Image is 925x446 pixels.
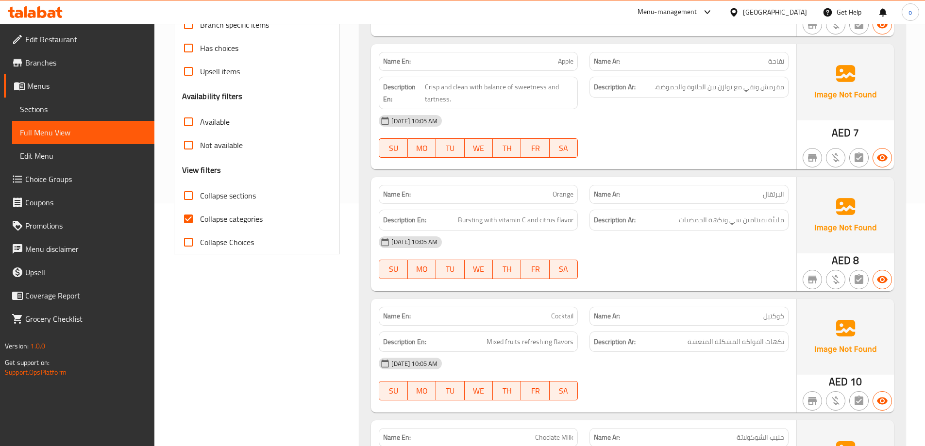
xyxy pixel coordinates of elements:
[383,336,426,348] strong: Description En:
[743,7,807,17] div: [GEOGRAPHIC_DATA]
[525,384,545,398] span: FR
[594,214,636,226] strong: Description Ar:
[436,260,464,279] button: TU
[20,150,147,162] span: Edit Menu
[12,144,154,167] a: Edit Menu
[25,57,147,68] span: Branches
[832,251,851,270] span: AED
[200,116,230,128] span: Available
[387,359,441,368] span: [DATE] 10:05 AM
[200,213,263,225] span: Collapse categories
[383,56,411,66] strong: Name En:
[440,262,460,276] span: TU
[521,260,549,279] button: FR
[803,391,822,411] button: Not branch specific item
[487,336,573,348] span: Mixed fruits refreshing flavors
[383,311,411,321] strong: Name En:
[25,313,147,325] span: Grocery Checklist
[200,139,243,151] span: Not available
[458,214,573,226] span: Bursting with vitamin C and citrus flavor
[554,141,574,155] span: SA
[182,165,221,176] h3: View filters
[383,214,426,226] strong: Description En:
[826,15,845,34] button: Purchased item
[594,311,620,321] strong: Name Ar:
[497,384,517,398] span: TH
[826,270,845,289] button: Purchased item
[465,381,493,400] button: WE
[469,384,489,398] span: WE
[25,220,147,231] span: Promotions
[679,214,784,226] span: مليئة بفيتامين سي ونكهة الحمضيات
[4,167,154,191] a: Choice Groups
[412,262,432,276] span: MO
[440,141,460,155] span: TU
[550,138,578,158] button: SA
[521,381,549,400] button: FR
[535,432,573,443] span: Choclate Milk
[908,7,912,17] span: o
[797,44,894,120] img: Ae5nvW7+0k+MAAAAAElFTkSuQmCC
[638,6,697,18] div: Menu-management
[594,81,636,93] strong: Description Ar:
[550,381,578,400] button: SA
[853,251,859,270] span: 8
[4,191,154,214] a: Coupons
[465,138,493,158] button: WE
[25,173,147,185] span: Choice Groups
[4,214,154,237] a: Promotions
[554,262,574,276] span: SA
[20,103,147,115] span: Sections
[873,391,892,411] button: Available
[849,270,869,289] button: Not has choices
[850,372,862,391] span: 10
[25,197,147,208] span: Coupons
[379,138,407,158] button: SU
[412,384,432,398] span: MO
[469,141,489,155] span: WE
[25,33,147,45] span: Edit Restaurant
[25,243,147,255] span: Menu disclaimer
[12,98,154,121] a: Sections
[849,391,869,411] button: Not has choices
[5,340,29,352] span: Version:
[425,81,573,105] span: Crisp and clean with balance of sweetness and tartness.
[497,141,517,155] span: TH
[594,336,636,348] strong: Description Ar:
[12,121,154,144] a: Full Menu View
[853,123,859,142] span: 7
[27,80,147,92] span: Menus
[594,56,620,66] strong: Name Ar:
[797,177,894,253] img: Ae5nvW7+0k+MAAAAAElFTkSuQmCC
[200,19,269,31] span: Branch specific items
[873,148,892,167] button: Available
[383,262,404,276] span: SU
[521,138,549,158] button: FR
[387,237,441,247] span: [DATE] 10:05 AM
[550,260,578,279] button: SA
[383,141,404,155] span: SU
[4,51,154,74] a: Branches
[465,260,493,279] button: WE
[797,299,894,375] img: Ae5nvW7+0k+MAAAAAElFTkSuQmCC
[768,56,784,66] span: تفاحة
[493,138,521,158] button: TH
[493,260,521,279] button: TH
[826,391,845,411] button: Purchased item
[469,262,489,276] span: WE
[440,384,460,398] span: TU
[436,138,464,158] button: TU
[200,190,256,201] span: Collapse sections
[849,15,869,34] button: Not has choices
[688,336,784,348] span: نكهات الفواكه المشكلة المنعشة
[873,270,892,289] button: Available
[655,81,784,93] span: مقرمش ونقي مع توازن بين الحلاوة والحموضة.
[408,138,436,158] button: MO
[408,381,436,400] button: MO
[558,56,573,66] span: Apple
[803,148,822,167] button: Not branch specific item
[826,148,845,167] button: Purchased item
[383,384,404,398] span: SU
[832,123,851,142] span: AED
[436,381,464,400] button: TU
